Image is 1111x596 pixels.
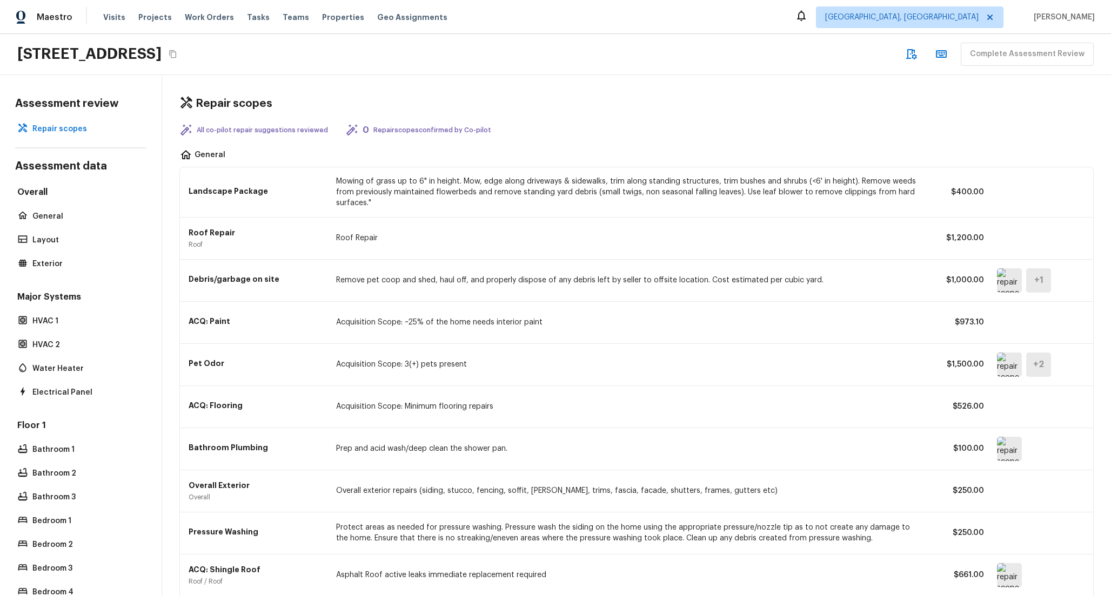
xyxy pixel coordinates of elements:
[189,358,224,369] p: Pet Odor
[185,12,234,23] span: Work Orders
[189,274,279,285] p: Debris/garbage on site
[195,150,225,162] p: General
[336,485,922,496] p: Overall exterior repairs (siding, stucco, fencing, soffit, [PERSON_NAME], trims, fascia, facade, ...
[935,527,984,538] p: $250.00
[935,187,984,198] p: $400.00
[189,227,235,238] p: Roof Repair
[197,126,328,134] p: All co-pilot repair suggestions reviewed
[997,353,1022,377] img: repair scope asset
[935,233,984,243] p: $1,200.00
[336,570,922,580] p: Asphalt Roof active leaks immediate replacement required
[825,12,979,23] span: [GEOGRAPHIC_DATA], [GEOGRAPHIC_DATA]
[1033,358,1044,370] h5: + 2
[32,444,140,455] p: Bathroom 1
[935,443,984,454] p: $100.00
[189,577,260,586] p: Roof / Roof
[32,492,140,503] p: Bathroom 3
[166,47,180,61] button: Copy Address
[377,12,447,23] span: Geo Assignments
[138,12,172,23] span: Projects
[283,12,309,23] span: Teams
[32,235,140,246] p: Layout
[1034,274,1043,286] h5: + 1
[32,363,140,374] p: Water Heater
[32,259,140,269] p: Exterior
[37,12,72,23] span: Maestro
[373,126,491,134] p: Repair scopes confirmed by Co-pilot
[32,211,140,222] p: General
[935,401,984,412] p: $526.00
[196,97,272,111] h4: Repair scopes
[32,340,140,350] p: HVAC 2
[997,563,1022,587] img: repair scope asset
[935,275,984,286] p: $1,000.00
[189,526,258,537] p: Pressure Washing
[189,240,235,249] p: Roof
[15,186,146,200] h5: Overall
[32,563,140,574] p: Bedroom 3
[1029,12,1095,23] span: [PERSON_NAME]
[189,493,250,502] p: Overall
[189,564,260,575] p: ACQ: Shingle Roof
[15,159,146,175] h4: Assessment data
[32,468,140,479] p: Bathroom 2
[189,400,243,411] p: ACQ: Flooring
[336,443,922,454] p: Prep and acid wash/deep clean the shower pan.
[935,485,984,496] p: $250.00
[336,275,922,286] p: Remove pet coop and shed, haul off, and properly dispose of any debris left by seller to offsite ...
[336,401,922,412] p: Acquisition Scope: Minimum flooring repairs
[15,419,146,434] h5: Floor 1
[32,539,140,550] p: Bedroom 2
[189,480,250,491] p: Overall Exterior
[935,317,984,328] p: $973.10
[997,437,1022,461] img: repair scope asset
[103,12,125,23] span: Visits
[336,522,922,544] p: Protect areas as needed for pressure washing. Pressure wash the siding on the home using the appr...
[189,316,230,327] p: ACQ: Paint
[997,268,1022,293] img: repair scope asset
[322,12,364,23] span: Properties
[15,291,146,305] h5: Major Systems
[935,570,984,580] p: $661.00
[247,13,270,21] span: Tasks
[17,44,162,64] h2: [STREET_ADDRESS]
[189,186,268,197] p: Landscape Package
[15,97,146,111] h4: Assessment review
[363,124,369,136] h5: 0
[336,176,922,208] p: Mowing of grass up to 6" in height. Mow, edge along driveways & sidewalks, trim along standing st...
[32,387,140,398] p: Electrical Panel
[935,359,984,370] p: $1,500.00
[189,442,268,453] p: Bathroom Plumbing
[32,516,140,526] p: Bedroom 1
[336,317,922,328] p: Acquisition Scope: ~25% of the home needs interior paint
[32,316,140,327] p: HVAC 1
[336,233,922,243] p: Roof Repair
[32,124,140,134] p: Repair scopes
[336,359,922,370] p: Acquisition Scope: 3(+) pets present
